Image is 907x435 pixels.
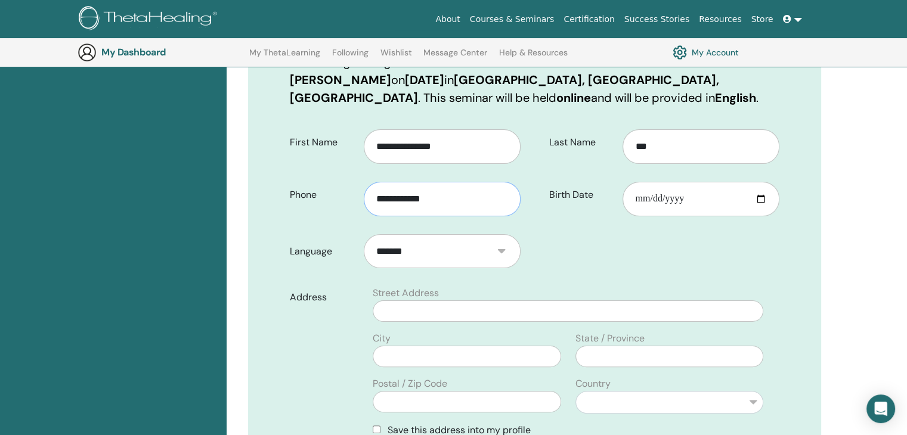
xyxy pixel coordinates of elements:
a: My ThetaLearning [249,48,320,67]
a: Certification [559,8,619,30]
h3: My Dashboard [101,46,221,58]
img: cog.svg [673,42,687,63]
img: logo.png [79,6,221,33]
label: First Name [281,131,364,154]
b: [GEOGRAPHIC_DATA], [GEOGRAPHIC_DATA], [GEOGRAPHIC_DATA] [290,72,719,105]
img: generic-user-icon.jpg [78,43,97,62]
label: State / Province [575,331,645,346]
div: Open Intercom Messenger [866,394,895,423]
label: City [373,331,391,346]
b: online [556,90,591,105]
a: Following [332,48,369,67]
label: Address [281,286,366,309]
label: Language [281,240,364,263]
a: Resources [694,8,747,30]
label: Last Name [540,131,623,154]
b: [DATE] [405,72,444,88]
a: About [431,8,465,30]
p: You are registering for on in . This seminar will be held and will be provided in . [290,53,779,107]
b: Basic DNA with [PERSON_NAME] [290,54,497,88]
a: Message Center [423,48,487,67]
a: Help & Resources [499,48,568,67]
a: Success Stories [620,8,694,30]
label: Birth Date [540,184,623,206]
a: Wishlist [380,48,412,67]
label: Country [575,377,611,391]
a: My Account [673,42,739,63]
label: Postal / Zip Code [373,377,447,391]
a: Courses & Seminars [465,8,559,30]
label: Street Address [373,286,439,300]
label: Phone [281,184,364,206]
a: Store [747,8,778,30]
b: English [715,90,756,105]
